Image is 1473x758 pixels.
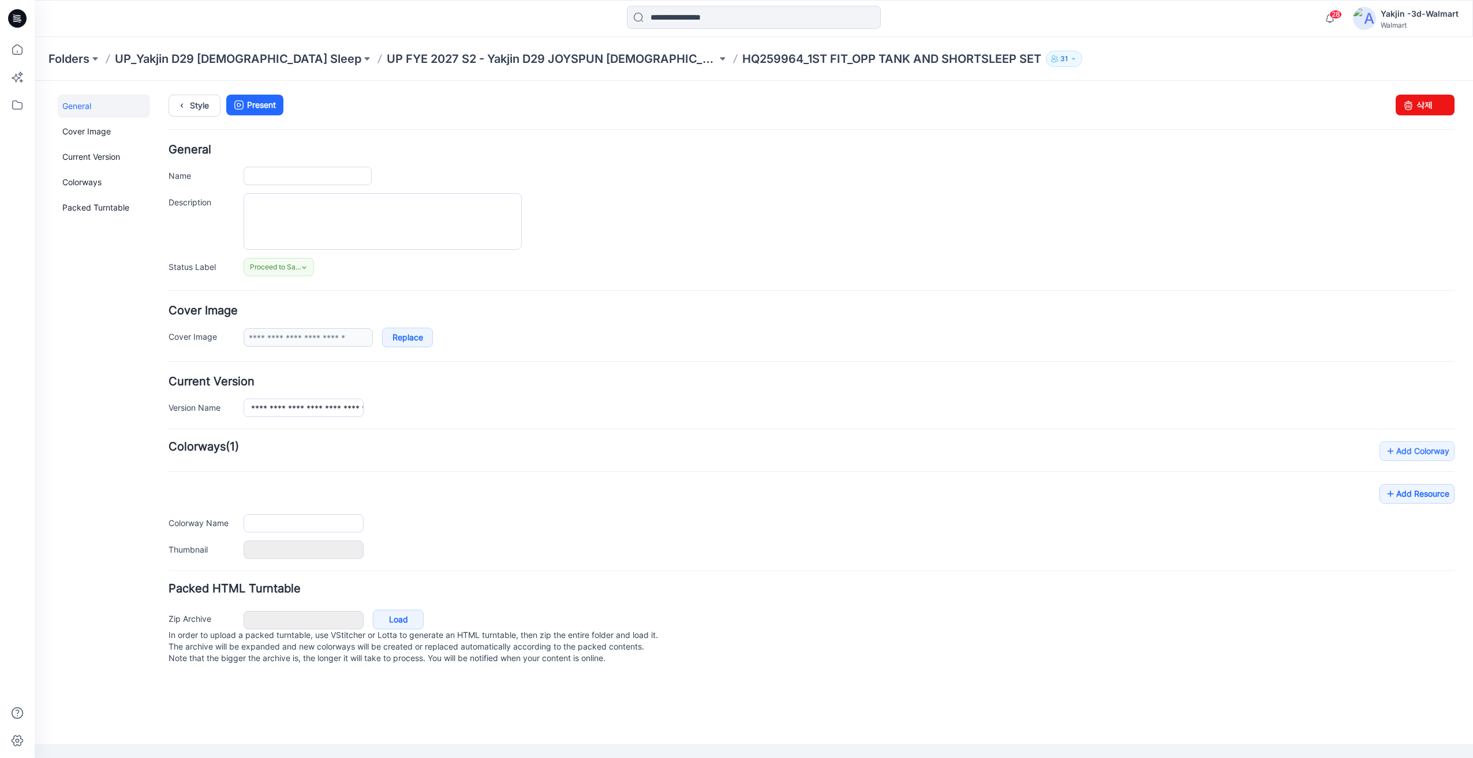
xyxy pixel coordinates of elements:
a: Add Colorway [1345,361,1420,380]
span: Proceed to Sample [215,181,267,192]
a: Add Resource [1345,403,1420,423]
a: UP FYE 2027 S2 - Yakjin D29 JOYSPUN [DEMOGRAPHIC_DATA] Sleepwear [387,51,717,67]
label: Colorway Name [134,436,197,448]
a: Load [338,529,389,549]
a: Proceed to Sample [209,177,279,196]
span: 28 [1329,10,1342,19]
button: 31 [1046,51,1082,67]
div: Walmart [1381,21,1459,29]
label: Thumbnail [134,462,197,475]
h4: Packed HTML Turntable [134,502,1420,513]
a: UP_Yakjin D29 [DEMOGRAPHIC_DATA] Sleep [115,51,361,67]
a: Replace [347,247,398,267]
span: (1) [191,359,204,373]
p: HQ259964_1ST FIT_OPP TANK AND SHORTSLEEP SET [742,51,1041,67]
h4: Cover Image [134,224,1420,235]
label: Version Name [134,320,197,333]
p: 31 [1060,52,1068,65]
iframe: edit-style [35,81,1473,758]
img: avatar [1353,7,1376,30]
label: Description [134,115,197,127]
div: Yakjin -3d-Walmart [1381,7,1459,21]
p: In order to upload a packed turntable, use VStitcher or Lotta to generate an HTML turntable, then... [134,549,1420,583]
strong: Colorways [134,359,191,373]
label: Name [134,88,197,101]
a: Folders [48,51,89,67]
label: Status Label [134,179,197,192]
label: Cover Image [134,249,197,262]
label: Zip Archive [134,531,197,544]
h4: Current Version [134,295,1420,306]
